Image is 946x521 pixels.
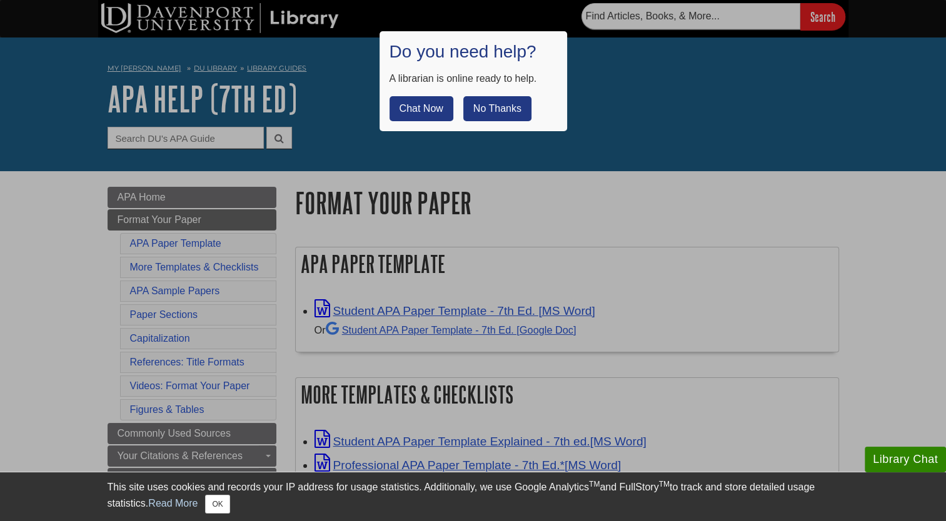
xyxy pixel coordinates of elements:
[390,96,453,121] button: Chat Now
[659,480,670,489] sup: TM
[390,71,557,86] div: A librarian is online ready to help.
[865,447,946,472] button: Library Chat
[148,498,198,509] a: Read More
[589,480,600,489] sup: TM
[463,96,531,121] button: No Thanks
[390,41,557,62] h1: Do you need help?
[108,480,839,514] div: This site uses cookies and records your IP address for usage statistics. Additionally, we use Goo...
[205,495,229,514] button: Close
